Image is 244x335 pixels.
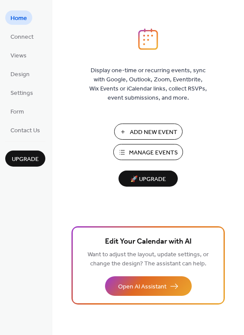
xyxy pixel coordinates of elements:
[118,282,166,291] span: Open AI Assistant
[5,48,32,62] a: Views
[12,155,39,164] span: Upgrade
[88,249,209,270] span: Want to adjust the layout, update settings, or change the design? The assistant can help.
[105,276,192,296] button: Open AI Assistant
[5,67,35,81] a: Design
[10,70,30,79] span: Design
[5,10,32,25] a: Home
[129,148,178,157] span: Manage Events
[89,66,207,103] span: Display one-time or recurring events, sync with Google, Outlook, Zoom, Eventbrite, Wix Events or ...
[5,151,45,167] button: Upgrade
[114,124,183,140] button: Add New Event
[5,123,45,137] a: Contact Us
[138,28,158,50] img: logo_icon.svg
[10,51,27,60] span: Views
[124,174,173,185] span: 🚀 Upgrade
[10,14,27,23] span: Home
[10,107,24,117] span: Form
[5,85,38,100] a: Settings
[113,144,183,160] button: Manage Events
[130,128,177,137] span: Add New Event
[105,236,192,248] span: Edit Your Calendar with AI
[5,29,39,44] a: Connect
[5,104,29,118] a: Form
[10,126,40,135] span: Contact Us
[119,171,178,187] button: 🚀 Upgrade
[10,89,33,98] span: Settings
[10,33,34,42] span: Connect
